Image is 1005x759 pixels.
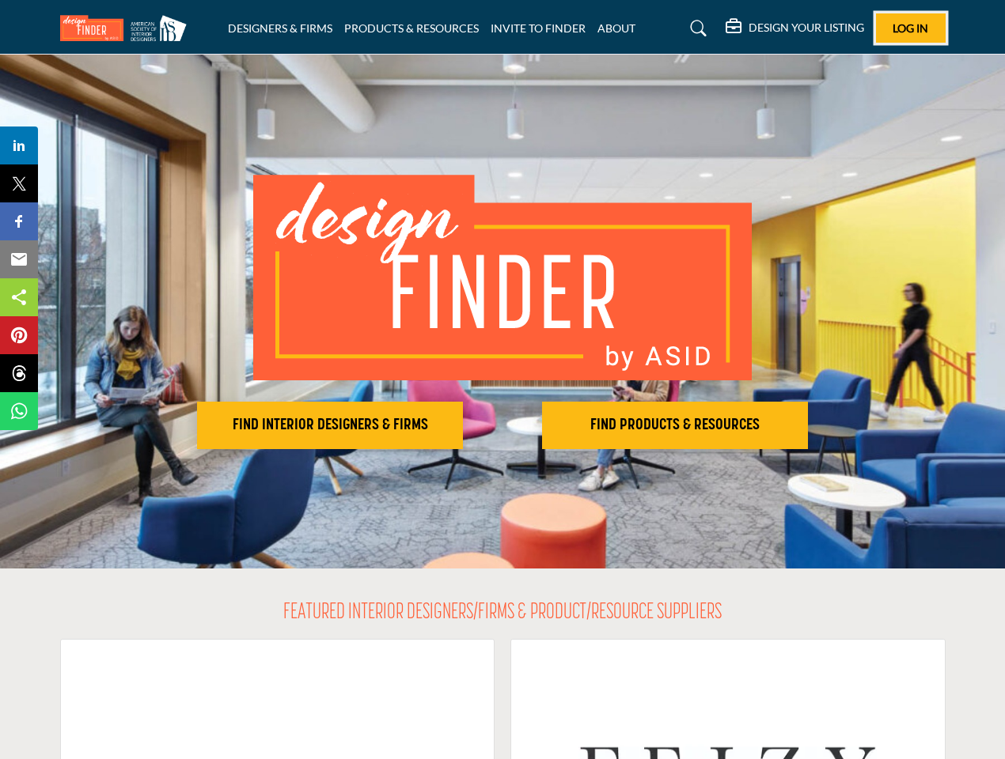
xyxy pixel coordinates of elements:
h2: FIND PRODUCTS & RESOURCES [547,416,803,435]
h2: FEATURED INTERIOR DESIGNERS/FIRMS & PRODUCT/RESOURCE SUPPLIERS [283,600,722,627]
span: Log In [893,21,928,35]
button: FIND INTERIOR DESIGNERS & FIRMS [197,402,463,449]
button: FIND PRODUCTS & RESOURCES [542,402,808,449]
img: Site Logo [60,15,195,41]
h5: DESIGN YOUR LISTING [749,21,864,35]
img: image [253,175,752,380]
div: DESIGN YOUR LISTING [726,19,864,38]
a: PRODUCTS & RESOURCES [344,21,479,35]
a: DESIGNERS & FIRMS [228,21,332,35]
a: INVITE TO FINDER [491,21,586,35]
a: Search [675,16,717,41]
h2: FIND INTERIOR DESIGNERS & FIRMS [202,416,458,435]
button: Log In [876,13,946,43]
a: ABOUT [597,21,635,35]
